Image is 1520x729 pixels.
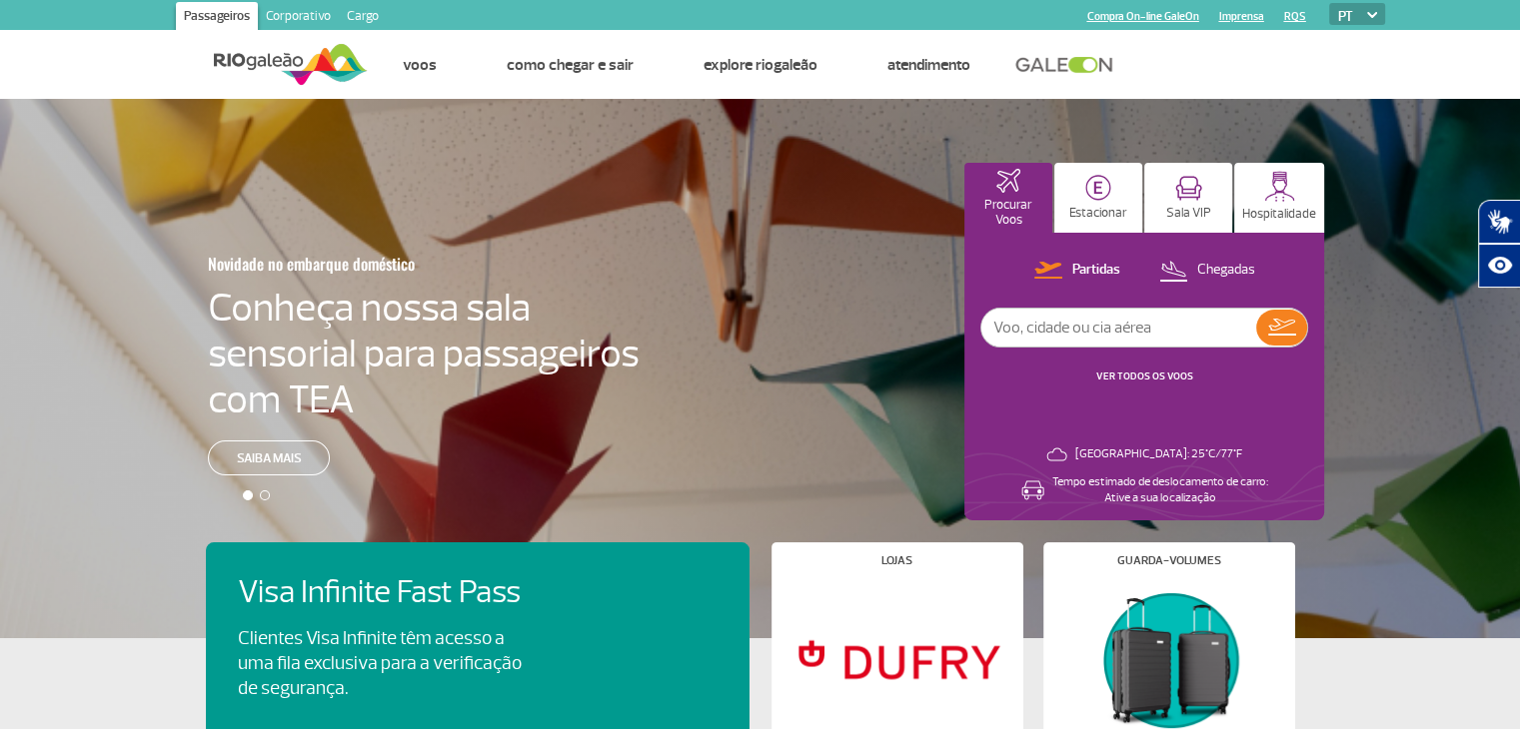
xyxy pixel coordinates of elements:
button: Procurar Voos [964,163,1052,233]
button: Estacionar [1054,163,1142,233]
img: hospitality.svg [1264,171,1295,202]
img: carParkingHome.svg [1085,175,1111,201]
input: Voo, cidade ou cia aérea [981,309,1256,347]
h4: Guarda-volumes [1117,555,1221,566]
a: Atendimento [887,55,970,75]
p: Chegadas [1197,261,1255,280]
h4: Lojas [881,555,912,566]
a: Compra On-line GaleOn [1087,10,1199,23]
h4: Visa Infinite Fast Pass [238,574,556,611]
p: Partidas [1072,261,1120,280]
a: Cargo [339,2,387,34]
a: Corporativo [258,2,339,34]
button: Partidas [1028,258,1126,284]
a: RQS [1284,10,1306,23]
p: Clientes Visa Infinite têm acesso a uma fila exclusiva para a verificação de segurança. [238,626,522,701]
button: VER TODOS OS VOOS [1090,368,1199,384]
h3: Novidade no embarque doméstico [208,243,542,285]
p: [GEOGRAPHIC_DATA]: 25°C/77°F [1075,446,1242,462]
p: Procurar Voos [974,198,1042,228]
button: Chegadas [1153,258,1261,284]
a: Como chegar e sair [507,55,634,75]
p: Tempo estimado de deslocamento de carro: Ative a sua localização [1052,474,1268,506]
h4: Conheça nossa sala sensorial para passageiros com TEA [208,285,640,422]
a: Explore RIOgaleão [704,55,817,75]
button: Hospitalidade [1234,163,1324,233]
img: vipRoom.svg [1175,176,1202,201]
button: Abrir recursos assistivos. [1478,244,1520,288]
a: Visa Infinite Fast PassClientes Visa Infinite têm acesso a uma fila exclusiva para a verificação ... [238,574,718,701]
div: Plugin de acessibilidade da Hand Talk. [1478,200,1520,288]
a: VER TODOS OS VOOS [1096,369,1193,382]
a: Voos [403,55,437,75]
p: Estacionar [1069,206,1127,221]
button: Sala VIP [1144,163,1232,233]
a: Saiba mais [208,440,330,475]
p: Sala VIP [1166,206,1211,221]
p: Hospitalidade [1242,207,1316,222]
a: Passageiros [176,2,258,34]
img: airplaneHomeActive.svg [996,169,1020,193]
a: Imprensa [1219,10,1264,23]
button: Abrir tradutor de língua de sinais. [1478,200,1520,244]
